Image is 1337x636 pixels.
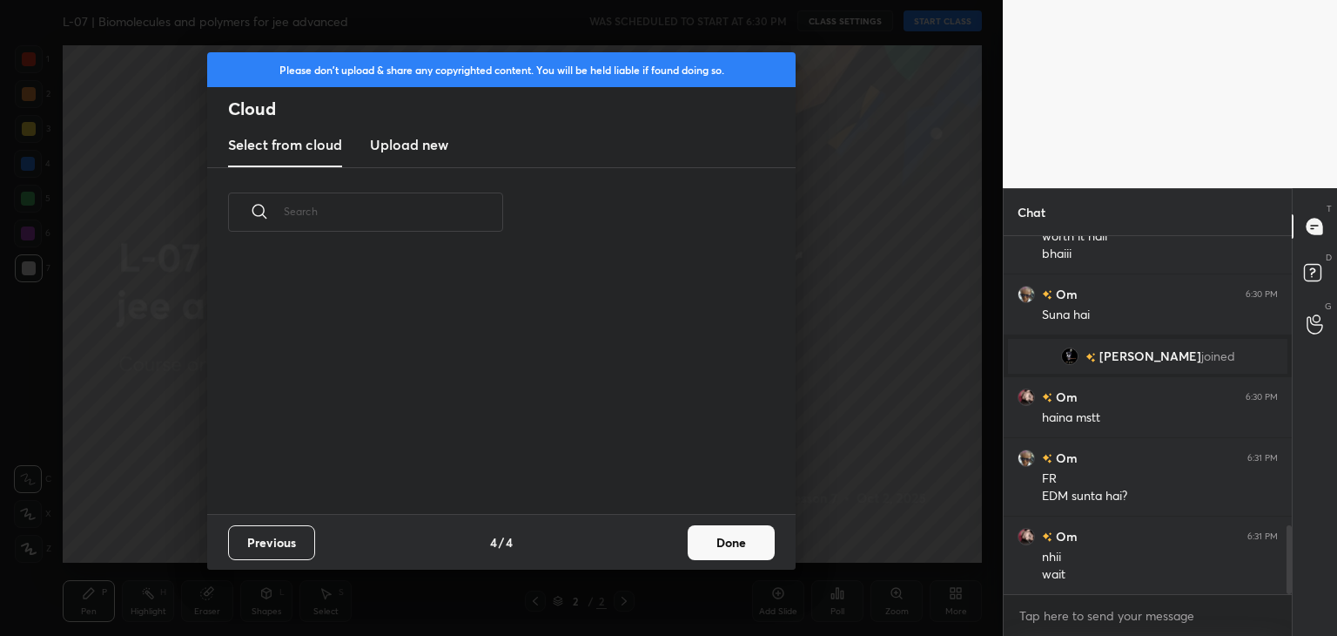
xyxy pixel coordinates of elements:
[1052,527,1078,545] h6: Om
[1247,453,1278,463] div: 6:31 PM
[506,533,513,551] h4: 4
[490,533,497,551] h4: 4
[1004,189,1059,235] p: Chat
[1018,450,1035,467] img: ddd83c4edec74e7fb9b63e93586bdd72.jpg
[1246,392,1278,403] div: 6:30 PM
[1052,449,1078,467] h6: Om
[1325,300,1332,313] p: G
[1042,488,1278,505] div: EDM sunta hai?
[1052,285,1078,303] h6: Om
[1052,388,1078,406] h6: Om
[1099,349,1201,363] span: [PERSON_NAME]
[284,174,503,248] input: Search
[370,134,448,155] h3: Upload new
[688,525,775,560] button: Done
[1018,286,1035,303] img: ddd83c4edec74e7fb9b63e93586bdd72.jpg
[1042,549,1278,566] div: nhii
[228,525,315,560] button: Previous
[1018,528,1035,545] img: 1eacd62de9514a2fbd537583af490917.jpg
[1061,348,1078,365] img: 4b9450a7b8b3460c85d8a1959f1f206c.jpg
[1326,251,1332,264] p: D
[1247,531,1278,542] div: 6:31 PM
[1042,393,1052,403] img: no-rating-badge.077c3623.svg
[1201,349,1235,363] span: joined
[207,52,796,87] div: Please don't upload & share any copyrighted content. You will be held liable if found doing so.
[1085,353,1096,362] img: no-rating-badge.077c3623.svg
[1018,389,1035,406] img: 1eacd62de9514a2fbd537583af490917.jpg
[1004,236,1292,595] div: grid
[207,252,775,514] div: grid
[1042,470,1278,488] div: FR
[1042,246,1278,263] div: bhaiii
[1246,289,1278,300] div: 6:30 PM
[499,533,504,551] h4: /
[1042,454,1052,463] img: no-rating-badge.077c3623.svg
[1042,290,1052,300] img: no-rating-badge.077c3623.svg
[1042,409,1278,427] div: haina mstt
[228,98,796,120] h2: Cloud
[228,134,342,155] h3: Select from cloud
[1042,307,1278,324] div: Suna hai
[1042,566,1278,584] div: wait
[1042,532,1052,542] img: no-rating-badge.077c3623.svg
[1042,228,1278,246] div: worth it haii
[1327,202,1332,215] p: T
